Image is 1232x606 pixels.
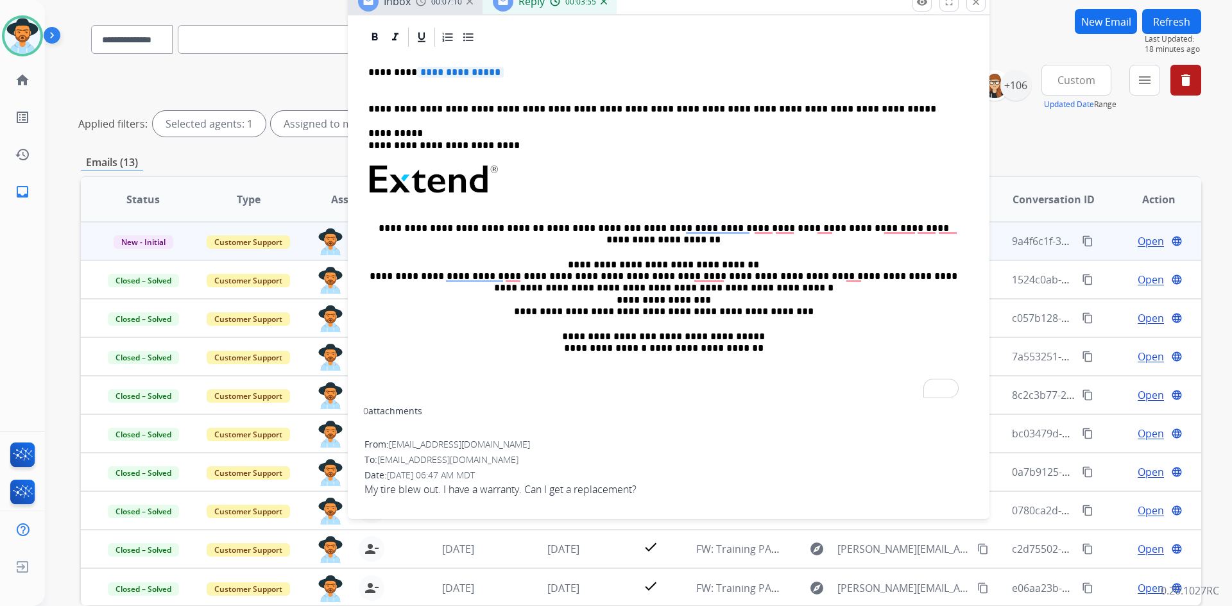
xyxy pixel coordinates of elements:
div: To enrich screen reader interactions, please activate Accessibility in Grammarly extension settings [363,49,974,403]
span: FW: Training PA4: Do Not Assign ([PERSON_NAME]) [696,581,939,595]
mat-icon: language [1171,389,1183,401]
img: agent-avatar [318,536,343,563]
span: Conversation ID [1013,192,1095,207]
span: 7a553251-74fa-4a3f-872a-986c8a0ffd63 [1012,349,1200,364]
span: Closed – Solved [108,351,179,364]
img: agent-avatar [318,305,343,332]
span: 0 [363,405,368,417]
span: Closed – Solved [108,505,179,518]
span: 8c2c3b77-2765-4ce7-90ad-31f309f9d78b [1012,388,1205,402]
span: Customer Support [207,235,290,249]
span: 1524c0ab-75fe-4e98-bfd7-b28fffc576a5 [1012,273,1199,287]
span: Assignee [331,192,376,207]
mat-icon: language [1171,274,1183,285]
span: Open [1138,541,1164,557]
mat-icon: check [643,578,658,594]
div: From: [364,438,973,451]
button: Updated Date [1044,99,1094,110]
span: Closed – Solved [108,389,179,403]
mat-icon: content_copy [1082,389,1093,401]
button: New Email [1075,9,1137,34]
mat-icon: language [1171,505,1183,516]
div: Assigned to me [271,111,371,137]
mat-icon: menu [1137,72,1152,88]
span: [EMAIL_ADDRESS][DOMAIN_NAME] [377,453,518,466]
img: agent-avatar [318,575,343,602]
mat-icon: language [1171,312,1183,324]
span: Open [1138,580,1164,596]
span: c2d75502-396a-4780-8ec0-9f0a16a66d91 [1012,542,1207,556]
span: Open [1138,503,1164,518]
span: My tire blew out. I have a warranty. Can I get a replacement? [364,482,973,497]
img: avatar [4,18,40,54]
span: Custom [1057,78,1095,83]
div: Underline [412,28,431,47]
span: 9a4f6c1f-3ef4-480f-b56d-1666f7864f96 [1012,234,1195,248]
span: Customer Support [207,543,290,557]
div: attachments [363,405,422,417]
span: Closed – Solved [108,428,179,441]
mat-icon: language [1171,351,1183,362]
span: Open [1138,272,1164,287]
div: Selected agents: 1 [153,111,266,137]
mat-icon: delete [1178,72,1193,88]
span: New - Initial [114,235,173,249]
span: [DATE] [442,542,474,556]
span: Customer Support [207,274,290,287]
mat-icon: content_copy [977,543,989,555]
span: Last Updated: [1145,34,1201,44]
span: Customer Support [207,466,290,480]
img: agent-avatar [318,421,343,448]
span: e06aa23b-a749-49c1-bc14-df86f9c36237 [1012,581,1204,595]
div: Italic [386,28,405,47]
mat-icon: content_copy [1082,582,1093,594]
img: agent-avatar [318,459,343,486]
mat-icon: check [643,539,658,555]
mat-icon: person_remove [364,541,379,557]
mat-icon: language [1171,582,1183,594]
span: Customer Support [207,389,290,403]
span: Open [1138,310,1164,326]
mat-icon: content_copy [1082,312,1093,324]
mat-icon: explore [809,580,825,596]
p: Emails (13) [81,155,143,171]
span: 0a7b9125-400f-4d11-8c74-7db2373bec5b [1012,465,1210,479]
span: FW: Training PA2: Do Not Assign ([PERSON_NAME]) [696,542,939,556]
p: 0.20.1027RC [1161,583,1219,598]
p: Applied filters: [78,116,148,131]
span: Status [126,192,160,207]
mat-icon: inbox [15,184,30,199]
img: agent-avatar [318,228,343,255]
mat-icon: content_copy [977,582,989,594]
mat-icon: content_copy [1082,466,1093,478]
span: Customer Support [207,312,290,326]
div: Date: [364,469,973,482]
span: 0780ca2d-018d-46ef-9407-c93fdde17a9c [1012,503,1205,518]
span: Closed – Solved [108,582,179,596]
span: Open [1138,349,1164,364]
mat-icon: content_copy [1082,351,1093,362]
div: To: [364,453,973,466]
span: [PERSON_NAME][EMAIL_ADDRESS][DOMAIN_NAME] [837,541,970,557]
span: Customer Support [207,428,290,441]
mat-icon: history [15,147,30,162]
mat-icon: language [1171,543,1183,555]
span: [DATE] 06:47 AM MDT [387,469,475,481]
div: Bullet List [459,28,478,47]
span: Customer Support [207,351,290,364]
img: agent-avatar [318,344,343,371]
span: Customer Support [207,505,290,518]
div: +106 [1000,70,1031,101]
mat-icon: home [15,72,30,88]
span: [DATE] [547,542,579,556]
mat-icon: content_copy [1082,235,1093,247]
span: c057b128-ac5b-4408-b9dc-ce06b9881ffb [1012,311,1206,325]
mat-icon: language [1171,466,1183,478]
span: [PERSON_NAME][EMAIL_ADDRESS][DOMAIN_NAME] [837,580,970,596]
button: Custom [1041,65,1111,96]
span: [EMAIL_ADDRESS][DOMAIN_NAME] [389,438,530,450]
mat-icon: language [1171,428,1183,439]
mat-icon: content_copy [1082,274,1093,285]
img: agent-avatar [318,267,343,294]
span: Closed – Solved [108,274,179,287]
